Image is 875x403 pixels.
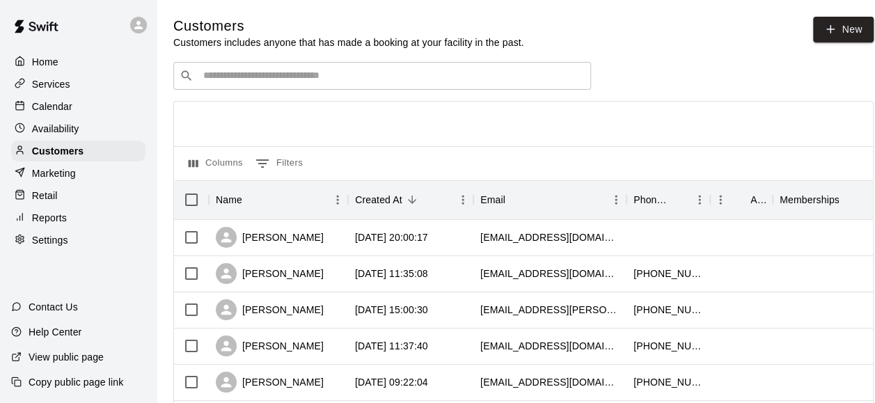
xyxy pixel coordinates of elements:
[216,372,324,393] div: [PERSON_NAME]
[480,339,620,353] div: haileigherives@gmail.com
[670,190,689,210] button: Sort
[29,325,81,339] p: Help Center
[173,62,591,90] div: Search customers by name or email
[32,77,70,91] p: Services
[252,152,306,175] button: Show filters
[29,300,78,314] p: Contact Us
[11,230,145,251] a: Settings
[32,211,67,225] p: Reports
[780,180,839,219] div: Memberships
[813,17,873,42] a: New
[606,189,626,210] button: Menu
[32,100,72,113] p: Calendar
[11,163,145,184] a: Marketing
[11,185,145,206] a: Retail
[185,152,246,175] button: Select columns
[216,335,324,356] div: [PERSON_NAME]
[11,74,145,95] a: Services
[355,230,428,244] div: 2025-09-18 20:00:17
[452,189,473,210] button: Menu
[209,180,348,219] div: Name
[32,189,58,203] p: Retail
[633,339,703,353] div: +12148936451
[242,190,262,210] button: Sort
[32,233,68,247] p: Settings
[710,180,773,219] div: Age
[633,303,703,317] div: +19038079481
[402,190,422,210] button: Sort
[750,180,766,219] div: Age
[480,267,620,280] div: hugoerives@gmail.com
[216,227,324,248] div: [PERSON_NAME]
[29,375,123,389] p: Copy public page link
[633,180,670,219] div: Phone Number
[11,96,145,117] a: Calendar
[633,267,703,280] div: +14695694049
[216,263,324,284] div: [PERSON_NAME]
[29,350,104,364] p: View public page
[173,17,524,35] h5: Customers
[633,375,703,389] div: +19402312572
[348,180,473,219] div: Created At
[731,190,750,210] button: Sort
[689,189,710,210] button: Menu
[32,166,76,180] p: Marketing
[216,299,324,320] div: [PERSON_NAME]
[355,375,428,389] div: 2025-09-16 09:22:04
[355,339,428,353] div: 2025-09-16 11:37:40
[11,141,145,161] a: Customers
[473,180,626,219] div: Email
[11,118,145,139] a: Availability
[11,207,145,228] a: Reports
[480,375,620,389] div: josephmccauley436@yahoo.com
[626,180,710,219] div: Phone Number
[505,190,525,210] button: Sort
[355,303,428,317] div: 2025-09-16 15:00:30
[216,180,242,219] div: Name
[480,230,620,244] div: randalriley6@gmail.com
[32,122,79,136] p: Availability
[32,144,84,158] p: Customers
[11,52,145,72] a: Home
[710,189,731,210] button: Menu
[480,180,505,219] div: Email
[173,35,524,49] p: Customers includes anyone that has made a booking at your facility in the past.
[355,267,428,280] div: 2025-09-17 11:35:08
[355,180,402,219] div: Created At
[327,189,348,210] button: Menu
[839,190,859,210] button: Sort
[32,55,58,69] p: Home
[480,303,620,317] div: coach.nate.lynch@gmail.com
